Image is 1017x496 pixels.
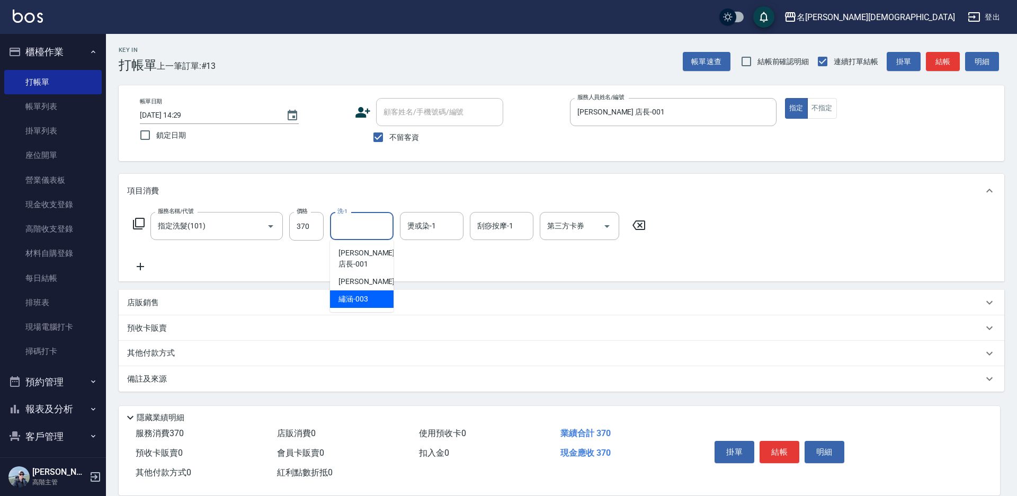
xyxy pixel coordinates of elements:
button: 不指定 [807,98,837,119]
button: 掛單 [887,52,921,72]
a: 打帳單 [4,70,102,94]
h3: 打帳單 [119,58,157,73]
div: 項目消費 [119,174,1004,208]
div: 名[PERSON_NAME][DEMOGRAPHIC_DATA] [797,11,955,24]
span: 扣入金 0 [419,448,449,458]
p: 高階主管 [32,477,86,487]
input: YYYY/MM/DD hh:mm [140,107,275,124]
span: 預收卡販賣 0 [136,448,183,458]
span: 現金應收 370 [560,448,611,458]
button: 預約管理 [4,368,102,396]
div: 店販銷售 [119,290,1004,315]
span: 會員卡販賣 0 [277,448,324,458]
button: save [753,6,774,28]
a: 現場電腦打卡 [4,315,102,339]
button: Choose date, selected date is 2025-08-23 [280,103,305,128]
a: 每日結帳 [4,266,102,290]
span: 繡涵 -003 [338,294,368,305]
span: 上一筆訂單:#13 [157,59,216,73]
label: 洗-1 [337,207,347,215]
button: Open [262,218,279,235]
button: 帳單速查 [683,52,730,72]
a: 營業儀表板 [4,168,102,192]
a: 高階收支登錄 [4,217,102,241]
span: [PERSON_NAME] -002 [338,276,409,287]
p: 項目消費 [127,185,159,197]
span: 結帳前確認明細 [757,56,809,67]
a: 排班表 [4,290,102,315]
label: 服務名稱/代號 [158,207,193,215]
label: 帳單日期 [140,98,162,105]
span: 服務消費 370 [136,428,184,438]
p: 隱藏業績明細 [137,412,184,423]
a: 座位開單 [4,143,102,167]
h2: Key In [119,47,157,54]
button: 掛單 [715,441,754,463]
div: 預收卡販賣 [119,315,1004,341]
a: 掛單列表 [4,119,102,143]
button: 指定 [785,98,808,119]
span: 使用預收卡 0 [419,428,466,438]
span: 鎖定日期 [156,130,186,141]
span: 紅利點數折抵 0 [277,467,333,477]
span: 業績合計 370 [560,428,611,438]
span: 店販消費 0 [277,428,316,438]
div: 其他付款方式 [119,341,1004,366]
button: 明細 [965,52,999,72]
button: 明細 [805,441,844,463]
span: [PERSON_NAME] 店長 -001 [338,247,395,270]
img: Person [8,466,30,488]
a: 現金收支登錄 [4,192,102,217]
a: 材料自購登錄 [4,241,102,265]
button: 員工及薪資 [4,450,102,477]
button: 櫃檯作業 [4,38,102,66]
a: 帳單列表 [4,94,102,119]
button: 登出 [964,7,1004,27]
button: Open [599,218,615,235]
p: 店販銷售 [127,297,159,308]
a: 掃碼打卡 [4,339,102,364]
h5: [PERSON_NAME] [32,467,86,477]
button: 報表及分析 [4,395,102,423]
span: 連續打單結帳 [834,56,878,67]
span: 不留客資 [389,132,419,143]
img: Logo [13,10,43,23]
span: 其他付款方式 0 [136,467,191,477]
p: 其他付款方式 [127,348,180,359]
button: 結帳 [760,441,799,463]
button: 結帳 [926,52,960,72]
div: 備註及來源 [119,366,1004,392]
label: 價格 [297,207,308,215]
label: 服務人員姓名/編號 [577,93,624,101]
p: 預收卡販賣 [127,323,167,334]
button: 客戶管理 [4,423,102,450]
button: 名[PERSON_NAME][DEMOGRAPHIC_DATA] [780,6,959,28]
p: 備註及來源 [127,374,167,385]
